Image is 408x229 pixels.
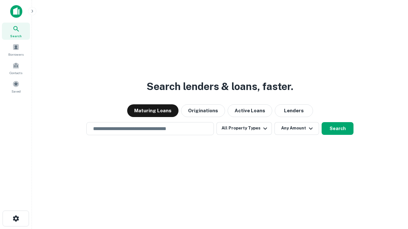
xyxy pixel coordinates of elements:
[2,41,30,58] a: Borrowers
[216,122,272,135] button: All Property Types
[147,79,293,94] h3: Search lenders & loans, faster.
[376,178,408,209] iframe: Chat Widget
[11,89,21,94] span: Saved
[275,104,313,117] button: Lenders
[10,70,22,75] span: Contacts
[8,52,24,57] span: Borrowers
[322,122,353,135] button: Search
[274,122,319,135] button: Any Amount
[2,23,30,40] a: Search
[181,104,225,117] button: Originations
[10,33,22,38] span: Search
[10,5,22,18] img: capitalize-icon.png
[2,78,30,95] a: Saved
[127,104,178,117] button: Maturing Loans
[2,59,30,77] a: Contacts
[228,104,272,117] button: Active Loans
